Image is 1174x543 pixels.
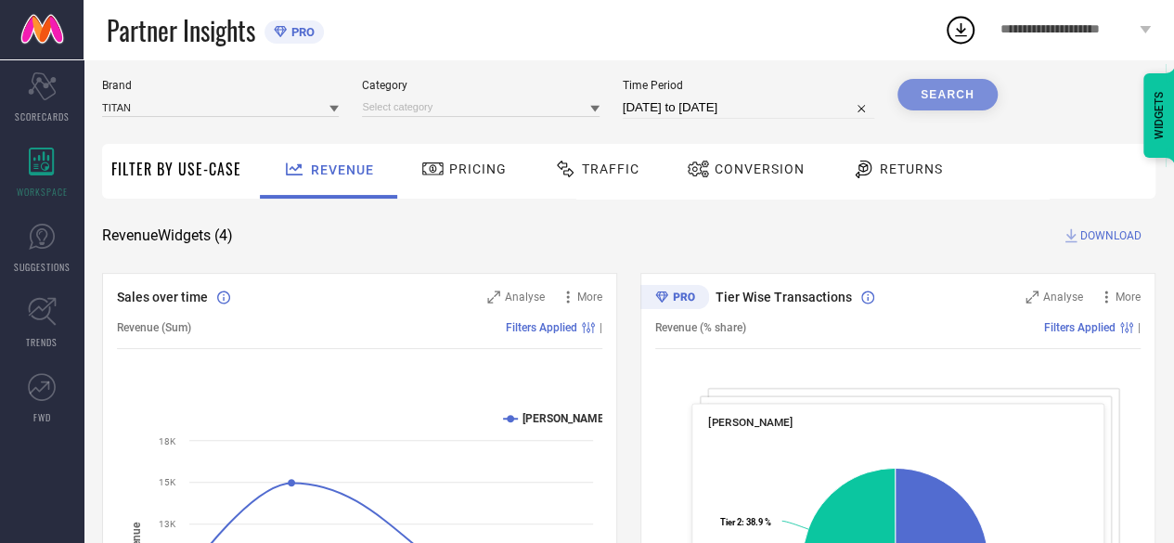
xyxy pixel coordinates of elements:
span: Partner Insights [107,11,255,49]
span: Traffic [582,162,639,176]
span: Pricing [449,162,507,176]
span: Revenue [311,162,374,177]
span: SUGGESTIONS [14,260,71,274]
tspan: Tier 2 [720,517,742,527]
span: Filters Applied [1044,321,1116,334]
span: Brand [102,79,339,92]
text: 15K [159,477,176,487]
span: WORKSPACE [17,185,68,199]
input: Select time period [623,97,874,119]
span: PRO [287,25,315,39]
span: Returns [880,162,943,176]
span: | [600,321,602,334]
span: Category [362,79,599,92]
text: [PERSON_NAME] [522,412,607,425]
span: Revenue Widgets ( 4 ) [102,226,233,245]
span: | [1138,321,1141,334]
span: Sales over time [117,290,208,304]
span: Tier Wise Transactions [716,290,852,304]
span: Revenue (Sum) [117,321,191,334]
span: FWD [33,410,51,424]
text: : 38.9 % [720,517,771,527]
span: Time Period [623,79,874,92]
span: Analyse [1043,291,1083,304]
span: SCORECARDS [15,110,70,123]
span: Analyse [505,291,545,304]
text: 13K [159,519,176,529]
span: DOWNLOAD [1080,226,1142,245]
span: Filter By Use-Case [111,158,241,180]
span: Conversion [715,162,805,176]
span: More [1116,291,1141,304]
div: Premium [640,285,709,313]
text: 18K [159,436,176,446]
span: Revenue (% share) [655,321,746,334]
input: Select category [362,97,599,117]
span: TRENDS [26,335,58,349]
svg: Zoom [487,291,500,304]
span: [PERSON_NAME] [708,416,793,429]
div: Open download list [944,13,977,46]
span: More [577,291,602,304]
svg: Zoom [1026,291,1039,304]
span: Filters Applied [506,321,577,334]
